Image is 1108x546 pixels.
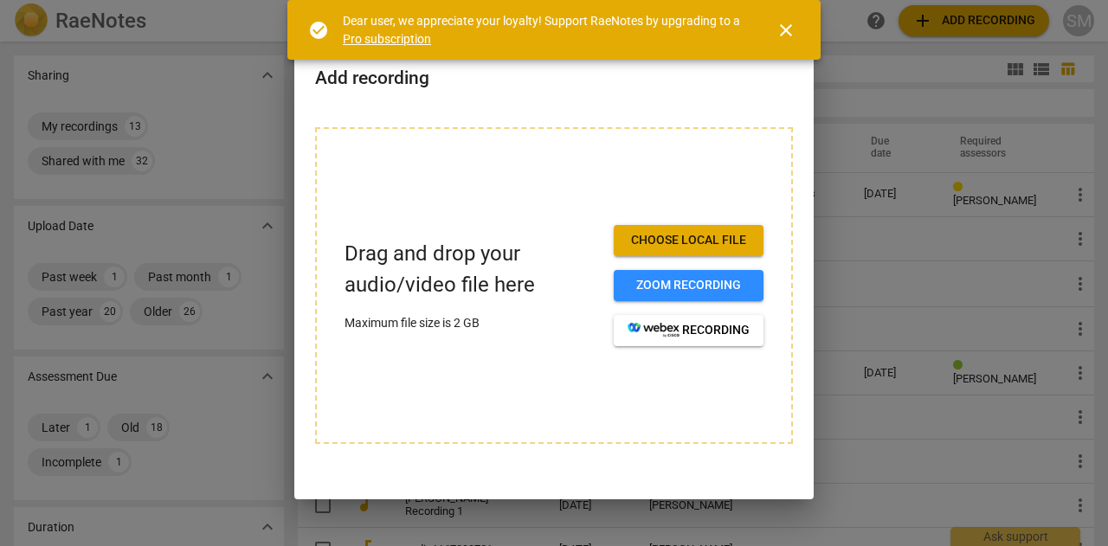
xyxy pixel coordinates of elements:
span: Choose local file [628,232,750,249]
h2: Add recording [315,67,793,89]
button: recording [614,315,763,346]
button: Close [765,10,807,51]
span: recording [628,322,750,339]
span: check_circle [308,20,329,41]
p: Maximum file size is 2 GB [345,314,600,332]
span: close [776,20,796,41]
a: Pro subscription [343,32,431,46]
div: Dear user, we appreciate your loyalty! Support RaeNotes by upgrading to a [343,12,744,48]
p: Drag and drop your audio/video file here [345,239,600,299]
span: Zoom recording [628,277,750,294]
button: Zoom recording [614,270,763,301]
button: Choose local file [614,225,763,256]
